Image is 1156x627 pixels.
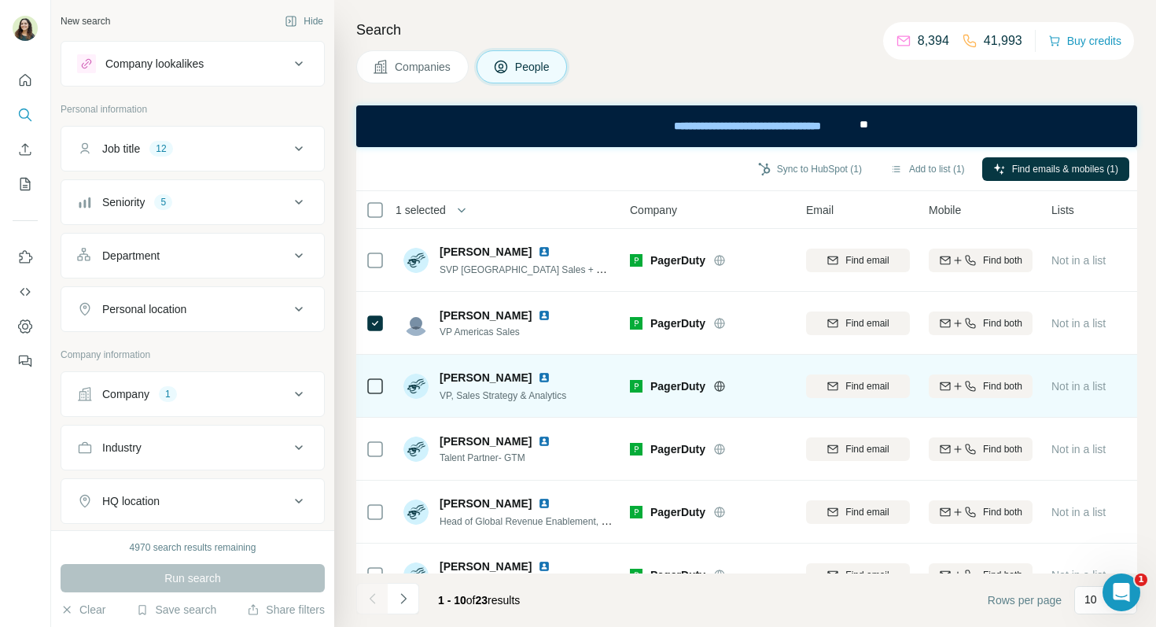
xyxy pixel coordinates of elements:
[982,157,1129,181] button: Find emails & mobiles (1)
[983,379,1022,393] span: Find both
[102,493,160,509] div: HQ location
[650,504,705,520] span: PagerDuty
[61,130,324,168] button: Job title12
[403,562,429,588] img: Avatar
[806,312,910,335] button: Find email
[845,505,889,519] span: Find email
[650,315,705,331] span: PagerDuty
[102,141,140,157] div: Job title
[1048,30,1121,52] button: Buy credits
[1051,202,1074,218] span: Lists
[929,374,1033,398] button: Find both
[403,374,429,399] img: Avatar
[806,202,834,218] span: Email
[440,325,557,339] span: VP Americas Sales
[806,437,910,461] button: Find email
[440,433,532,449] span: [PERSON_NAME]
[396,202,446,218] span: 1 selected
[61,14,110,28] div: New search
[154,195,172,209] div: 5
[630,254,642,267] img: Logo of PagerDuty
[630,202,677,218] span: Company
[929,500,1033,524] button: Find both
[929,202,961,218] span: Mobile
[403,311,429,336] img: Avatar
[13,66,38,94] button: Quick start
[983,253,1022,267] span: Find both
[983,568,1022,582] span: Find both
[806,563,910,587] button: Find email
[1051,443,1106,455] span: Not in a list
[538,497,550,510] img: LinkedIn logo
[515,59,551,75] span: People
[61,45,324,83] button: Company lookalikes
[440,451,557,465] span: Talent Partner- GTM
[61,290,324,328] button: Personal location
[630,317,642,330] img: Logo of PagerDuty
[440,308,532,323] span: [PERSON_NAME]
[247,602,325,618] button: Share filters
[61,237,324,275] button: Department
[440,559,532,574] span: [PERSON_NAME]
[356,105,1137,147] iframe: Banner
[13,135,38,164] button: Enrich CSV
[538,309,550,322] img: LinkedIn logo
[806,374,910,398] button: Find email
[105,56,204,72] div: Company lookalikes
[159,387,177,401] div: 1
[806,249,910,272] button: Find email
[466,594,476,607] span: of
[403,248,429,273] img: Avatar
[13,278,38,306] button: Use Surfe API
[13,170,38,198] button: My lists
[61,429,324,467] button: Industry
[988,592,1062,608] span: Rows per page
[983,505,1022,519] span: Find both
[356,19,1137,41] h4: Search
[61,102,325,116] p: Personal information
[440,496,532,511] span: [PERSON_NAME]
[403,500,429,525] img: Avatar
[879,157,976,181] button: Add to list (1)
[403,437,429,462] img: Avatar
[1051,569,1106,581] span: Not in a list
[845,442,889,456] span: Find email
[1135,574,1147,586] span: 1
[929,563,1033,587] button: Find both
[13,16,38,41] img: Avatar
[1012,162,1118,176] span: Find emails & mobiles (1)
[929,437,1033,461] button: Find both
[13,347,38,375] button: Feedback
[845,568,889,582] span: Find email
[845,316,889,330] span: Find email
[538,371,550,384] img: LinkedIn logo
[538,245,550,258] img: LinkedIn logo
[102,194,145,210] div: Seniority
[438,594,466,607] span: 1 - 10
[102,301,186,317] div: Personal location
[650,378,705,394] span: PagerDuty
[130,540,256,555] div: 4970 search results remaining
[984,31,1022,50] p: 41,993
[440,390,566,401] span: VP, Sales Strategy & Analytics
[61,482,324,520] button: HQ location
[747,157,873,181] button: Sync to HubSpot (1)
[440,263,685,275] span: SVP [GEOGRAPHIC_DATA] Sales + Customer Acquisition
[136,602,216,618] button: Save search
[983,316,1022,330] span: Find both
[61,375,324,413] button: Company1
[650,567,705,583] span: PagerDuty
[102,440,142,455] div: Industry
[1051,317,1106,330] span: Not in a list
[630,506,642,518] img: Logo of PagerDuty
[102,248,160,264] div: Department
[13,101,38,129] button: Search
[929,249,1033,272] button: Find both
[61,183,324,221] button: Seniority5
[13,243,38,271] button: Use Surfe on LinkedIn
[538,560,550,573] img: LinkedIn logo
[1051,254,1106,267] span: Not in a list
[630,443,642,455] img: Logo of PagerDuty
[440,515,721,527] span: Head of Global Revenue Enablement, Events and Communications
